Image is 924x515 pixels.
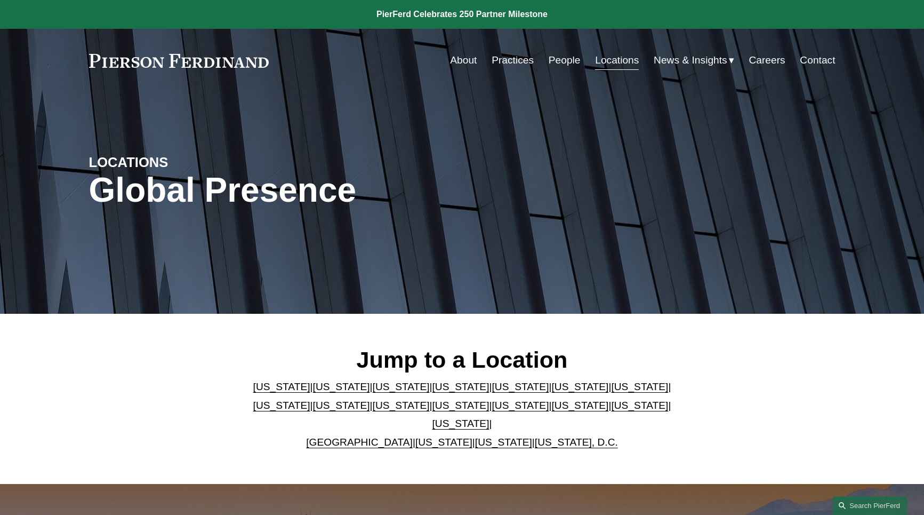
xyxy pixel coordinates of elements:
[800,50,835,70] a: Contact
[551,381,608,392] a: [US_STATE]
[313,400,370,411] a: [US_STATE]
[89,154,276,171] h4: LOCATIONS
[306,437,413,448] a: [GEOGRAPHIC_DATA]
[492,381,549,392] a: [US_STATE]
[244,378,680,451] p: | | | | | | | | | | | | | | | | | |
[415,437,472,448] a: [US_STATE]
[450,50,477,70] a: About
[244,346,680,374] h2: Jump to a Location
[313,381,370,392] a: [US_STATE]
[551,400,608,411] a: [US_STATE]
[253,381,310,392] a: [US_STATE]
[253,400,310,411] a: [US_STATE]
[535,437,618,448] a: [US_STATE], D.C.
[611,381,668,392] a: [US_STATE]
[832,496,907,515] a: Search this site
[749,50,785,70] a: Careers
[89,171,586,210] h1: Global Presence
[492,50,534,70] a: Practices
[432,400,489,411] a: [US_STATE]
[475,437,532,448] a: [US_STATE]
[654,50,734,70] a: folder dropdown
[373,400,430,411] a: [US_STATE]
[549,50,581,70] a: People
[611,400,668,411] a: [US_STATE]
[492,400,549,411] a: [US_STATE]
[373,381,430,392] a: [US_STATE]
[654,51,727,70] span: News & Insights
[432,381,489,392] a: [US_STATE]
[432,418,489,429] a: [US_STATE]
[595,50,639,70] a: Locations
